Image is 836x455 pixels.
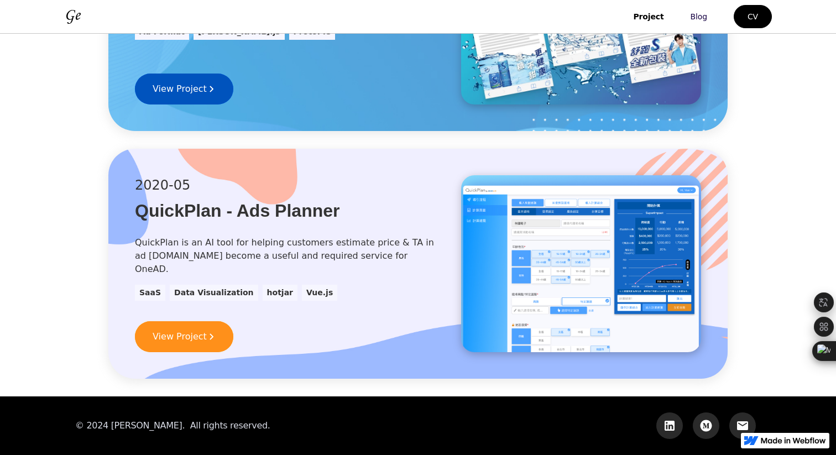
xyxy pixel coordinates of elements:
[620,6,677,28] a: Project
[306,287,333,299] div: Vue.js
[135,236,435,276] div: QuickPlan is an AI tool for helping customers estimate price & TA in ad [DOMAIN_NAME] become a us...
[267,287,293,299] div: hotjar
[153,82,207,96] div: View Project
[139,287,161,299] div: SaaS
[153,330,207,343] div: View Project
[135,321,233,352] a: View Project
[734,5,772,28] a: CV
[135,200,435,223] h3: QuickPlan - Ads Planner
[174,287,254,299] div: Data Visualization
[761,437,826,444] img: Made in Webflow
[135,175,435,195] div: 2020-05
[677,6,720,28] a: Blog
[75,417,270,435] p: © 2024 [PERSON_NAME]. All rights reserved.
[135,74,233,104] a: View Project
